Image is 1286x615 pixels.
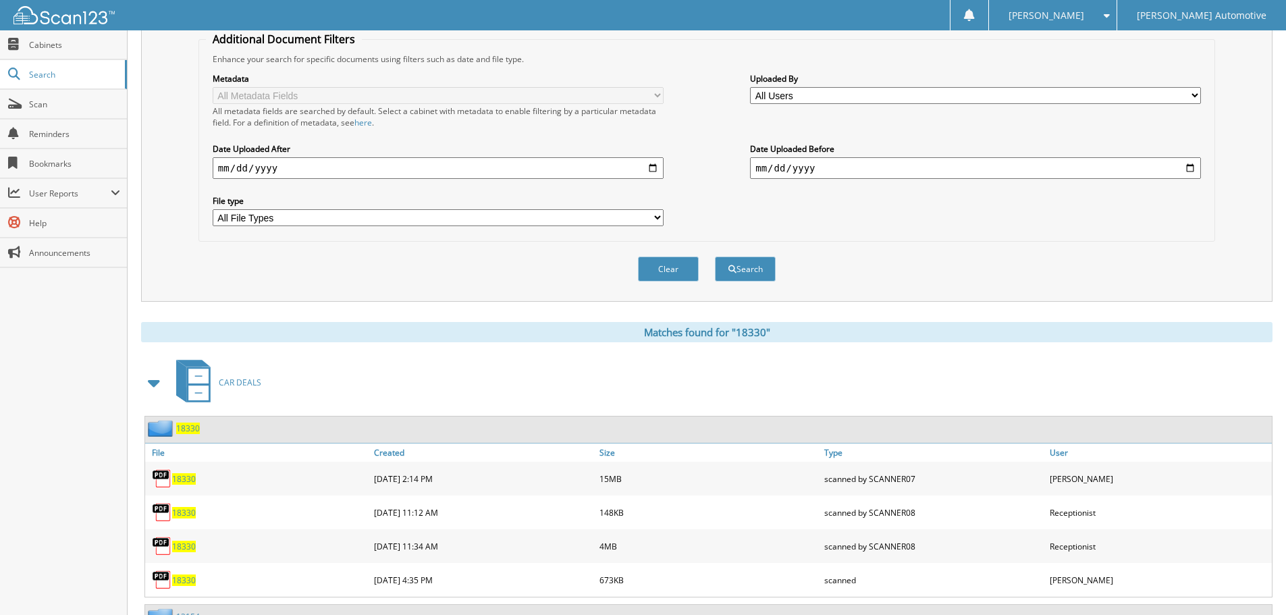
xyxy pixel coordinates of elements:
input: end [750,157,1201,179]
div: scanned [821,566,1046,593]
div: [DATE] 11:12 AM [371,499,596,526]
div: 15MB [596,465,822,492]
a: 18330 [172,574,196,586]
a: Size [596,444,822,462]
label: Uploaded By [750,73,1201,84]
a: 18330 [172,473,196,485]
span: Reminders [29,128,120,140]
label: Date Uploaded Before [750,143,1201,155]
label: Date Uploaded After [213,143,664,155]
span: User Reports [29,188,111,199]
div: scanned by SCANNER07 [821,465,1046,492]
img: PDF.png [152,502,172,523]
div: 148KB [596,499,822,526]
a: Type [821,444,1046,462]
span: Search [29,69,118,80]
span: Announcements [29,247,120,259]
a: 18330 [176,423,200,434]
span: [PERSON_NAME] Automotive [1137,11,1266,20]
div: Matches found for "18330" [141,322,1272,342]
div: Enhance your search for specific documents using filters such as date and file type. [206,53,1208,65]
div: [PERSON_NAME] [1046,465,1272,492]
iframe: Chat Widget [1218,550,1286,615]
input: start [213,157,664,179]
a: File [145,444,371,462]
div: 673KB [596,566,822,593]
span: CAR DEALS [219,377,261,388]
div: 4MB [596,533,822,560]
div: Receptionist [1046,499,1272,526]
a: Created [371,444,596,462]
div: [DATE] 2:14 PM [371,465,596,492]
a: User [1046,444,1272,462]
a: 18330 [172,507,196,518]
a: 18330 [172,541,196,552]
span: Cabinets [29,39,120,51]
label: Metadata [213,73,664,84]
span: [PERSON_NAME] [1009,11,1084,20]
a: CAR DEALS [168,356,261,409]
button: Search [715,257,776,282]
div: All metadata fields are searched by default. Select a cabinet with metadata to enable filtering b... [213,105,664,128]
img: PDF.png [152,536,172,556]
div: scanned by SCANNER08 [821,533,1046,560]
div: [PERSON_NAME] [1046,566,1272,593]
img: PDF.png [152,469,172,489]
legend: Additional Document Filters [206,32,362,47]
div: scanned by SCANNER08 [821,499,1046,526]
img: PDF.png [152,570,172,590]
label: File type [213,195,664,207]
img: scan123-logo-white.svg [14,6,115,24]
div: Receptionist [1046,533,1272,560]
span: Help [29,217,120,229]
span: Bookmarks [29,158,120,169]
span: Scan [29,99,120,110]
a: here [354,117,372,128]
button: Clear [638,257,699,282]
div: [DATE] 11:34 AM [371,533,596,560]
div: [DATE] 4:35 PM [371,566,596,593]
img: folder2.png [148,420,176,437]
